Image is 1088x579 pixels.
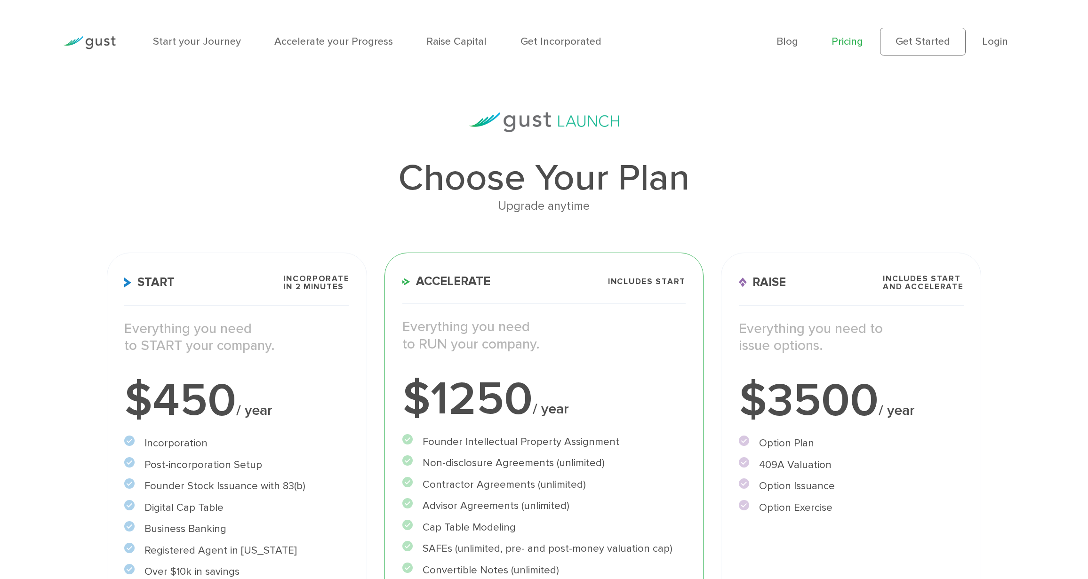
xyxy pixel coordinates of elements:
span: Includes START and ACCELERATE [883,275,963,291]
p: Everything you need to START your company. [124,320,349,355]
a: Login [982,35,1008,48]
li: Post-incorporation Setup [124,457,349,473]
h1: Choose Your Plan [107,160,982,197]
div: $1250 [402,376,686,422]
li: Option Issuance [739,478,964,494]
img: Start Icon X2 [124,278,131,287]
div: Upgrade anytime [107,197,982,216]
a: Get Started [880,28,966,56]
li: Contractor Agreements (unlimited) [402,477,686,492]
li: 409A Valuation [739,457,964,473]
img: gust-launch-logos.svg [469,112,619,132]
li: SAFEs (unlimited, pre- and post-money valuation cap) [402,541,686,556]
img: Raise Icon [739,278,747,287]
li: Founder Intellectual Property Assignment [402,434,686,450]
p: Everything you need to RUN your company. [402,318,686,353]
a: Accelerate your Progress [274,35,393,48]
li: Incorporation [124,436,349,451]
a: Start your Journey [153,35,241,48]
div: $3500 [739,378,964,424]
a: Pricing [832,35,863,48]
span: Incorporate in 2 Minutes [283,275,349,291]
span: Raise [739,277,786,289]
li: Option Exercise [739,500,964,516]
li: Advisor Agreements (unlimited) [402,498,686,514]
a: Raise Capital [426,35,487,48]
li: Cap Table Modeling [402,520,686,535]
span: / year [879,402,915,419]
li: Option Plan [739,436,964,451]
img: Gust Logo [63,36,116,49]
li: Business Banking [124,521,349,537]
li: Digital Cap Table [124,500,349,516]
a: Get Incorporated [520,35,601,48]
span: Accelerate [402,276,490,288]
div: $450 [124,378,349,424]
li: Registered Agent in [US_STATE] [124,543,349,558]
span: Includes START [608,278,686,286]
li: Convertible Notes (unlimited) [402,563,686,578]
span: / year [533,400,569,418]
a: Blog [776,35,798,48]
li: Founder Stock Issuance with 83(b) [124,478,349,494]
li: Non-disclosure Agreements (unlimited) [402,455,686,471]
span: / year [236,402,272,419]
span: Start [124,277,174,289]
p: Everything you need to issue options. [739,320,964,355]
img: Accelerate Icon [402,278,410,286]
